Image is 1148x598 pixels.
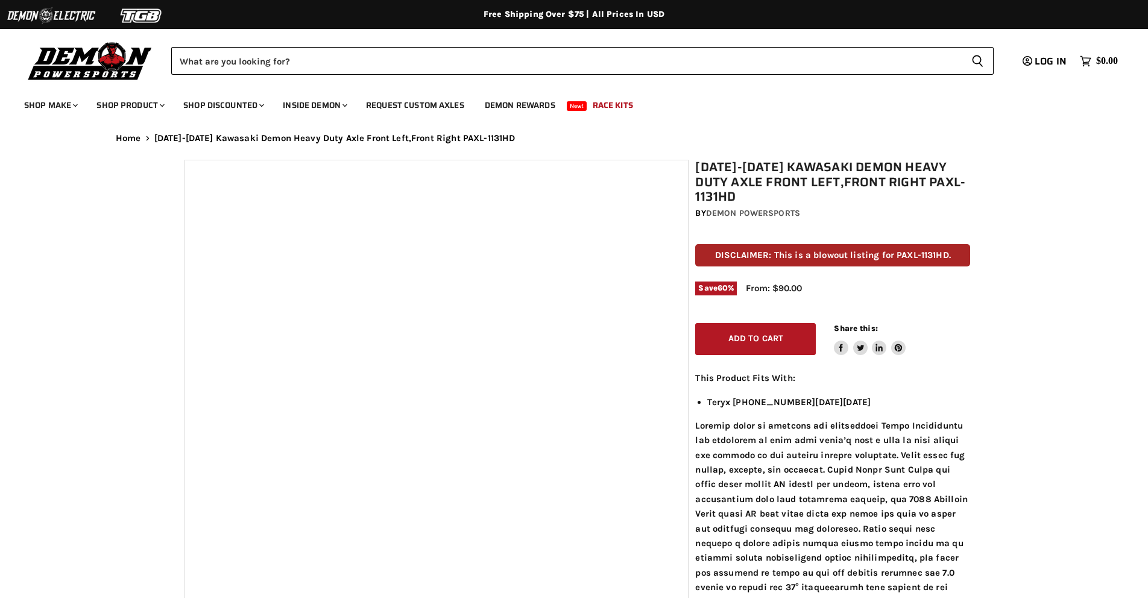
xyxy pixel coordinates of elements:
[728,333,784,344] span: Add to cart
[357,93,473,118] a: Request Custom Axles
[695,282,737,295] span: Save %
[154,133,516,143] span: [DATE]-[DATE] Kawasaki Demon Heavy Duty Axle Front Left,Front Right PAXL-1131HD
[274,93,355,118] a: Inside Demon
[834,324,877,333] span: Share this:
[695,323,816,355] button: Add to cart
[707,395,970,409] li: Teryx [PHONE_NUMBER][DATE][DATE]
[567,101,587,111] span: New!
[695,371,970,385] p: This Product Fits With:
[24,39,156,82] img: Demon Powersports
[174,93,271,118] a: Shop Discounted
[962,47,994,75] button: Search
[87,93,172,118] a: Shop Product
[1096,55,1118,67] span: $0.00
[1074,52,1124,70] a: $0.00
[1035,54,1067,69] span: Log in
[834,323,906,355] aside: Share this:
[746,283,802,294] span: From: $90.00
[15,93,85,118] a: Shop Make
[706,208,800,218] a: Demon Powersports
[695,244,970,266] p: DISCLAIMER: This is a blowout listing for PAXL-1131HD.
[96,4,187,27] img: TGB Logo 2
[584,93,642,118] a: Race Kits
[717,283,728,292] span: 60
[92,133,1056,143] nav: Breadcrumbs
[695,207,970,220] div: by
[695,160,970,204] h1: [DATE]-[DATE] Kawasaki Demon Heavy Duty Axle Front Left,Front Right PAXL-1131HD
[116,133,141,143] a: Home
[171,47,962,75] input: Search
[1017,56,1074,67] a: Log in
[171,47,994,75] form: Product
[15,88,1115,118] ul: Main menu
[6,4,96,27] img: Demon Electric Logo 2
[92,9,1056,20] div: Free Shipping Over $75 | All Prices In USD
[476,93,564,118] a: Demon Rewards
